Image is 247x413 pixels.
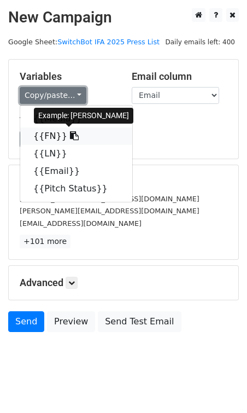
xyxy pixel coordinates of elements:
a: Daily emails left: 400 [161,38,239,46]
a: SwitchBot IFA 2025 Press List [57,38,160,46]
div: 聊天小组件 [192,360,247,413]
a: Send [8,311,44,332]
small: [PERSON_NAME][EMAIL_ADDRESS][DOMAIN_NAME] [20,207,199,215]
small: [EMAIL_ADDRESS][DOMAIN_NAME] [20,219,142,228]
h5: Advanced [20,277,227,289]
a: {{LN}} [20,145,132,162]
a: {{Media}} [20,110,132,127]
a: Copy/paste... [20,87,86,104]
h5: Variables [20,71,115,83]
a: {{Pitch Status}} [20,180,132,197]
div: Example: [PERSON_NAME] [34,108,133,124]
h5: Email column [132,71,227,83]
iframe: Chat Widget [192,360,247,413]
small: Google Sheet: [8,38,160,46]
h2: New Campaign [8,8,239,27]
a: {{FN}} [20,127,132,145]
a: Preview [47,311,95,332]
a: Send Test Email [98,311,181,332]
small: [PERSON_NAME][EMAIL_ADDRESS][DOMAIN_NAME] [20,195,199,203]
span: Daily emails left: 400 [161,36,239,48]
a: {{Email}} [20,162,132,180]
a: +101 more [20,235,70,248]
